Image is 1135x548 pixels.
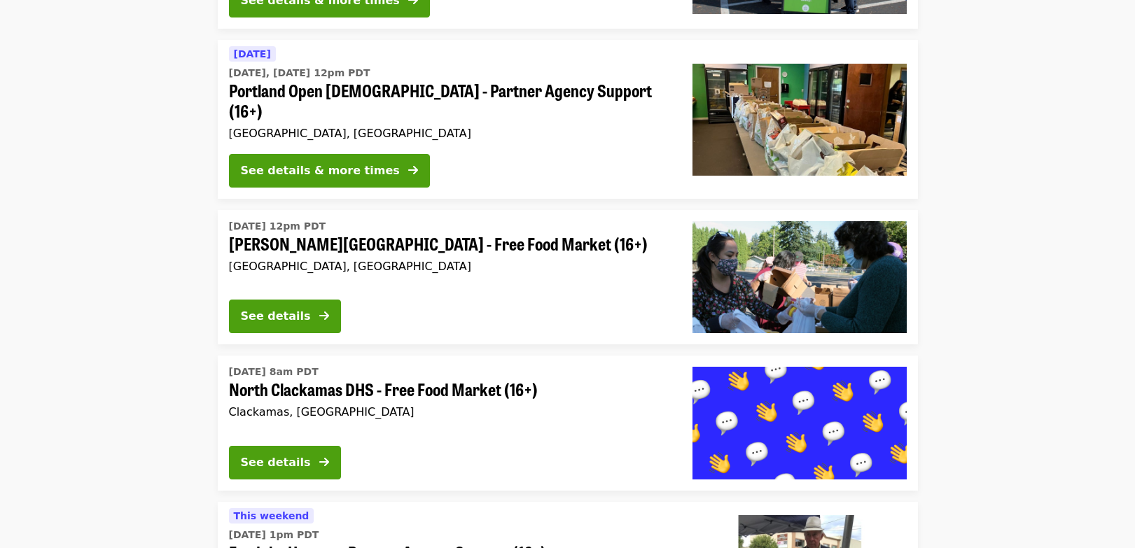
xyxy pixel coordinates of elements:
[229,127,670,140] div: [GEOGRAPHIC_DATA], [GEOGRAPHIC_DATA]
[229,528,319,542] time: [DATE] 1pm PDT
[229,219,326,234] time: [DATE] 12pm PDT
[229,405,670,419] div: Clackamas, [GEOGRAPHIC_DATA]
[692,221,907,333] img: Sitton Elementary - Free Food Market (16+) organized by Oregon Food Bank
[229,260,670,273] div: [GEOGRAPHIC_DATA], [GEOGRAPHIC_DATA]
[229,154,430,188] button: See details & more times
[218,210,918,344] a: See details for "Sitton Elementary - Free Food Market (16+)"
[319,309,329,323] i: arrow-right icon
[319,456,329,469] i: arrow-right icon
[218,40,918,199] a: See details for "Portland Open Bible - Partner Agency Support (16+)"
[229,300,341,333] button: See details
[229,80,670,121] span: Portland Open [DEMOGRAPHIC_DATA] - Partner Agency Support (16+)
[218,356,918,490] a: See details for "North Clackamas DHS - Free Food Market (16+)"
[229,379,670,400] span: North Clackamas DHS - Free Food Market (16+)
[234,48,271,59] span: [DATE]
[408,164,418,177] i: arrow-right icon
[229,446,341,479] button: See details
[241,454,311,471] div: See details
[229,365,319,379] time: [DATE] 8am PDT
[229,66,370,80] time: [DATE], [DATE] 12pm PDT
[229,234,670,254] span: [PERSON_NAME][GEOGRAPHIC_DATA] - Free Food Market (16+)
[241,162,400,179] div: See details & more times
[692,64,907,176] img: Portland Open Bible - Partner Agency Support (16+) organized by Oregon Food Bank
[692,367,907,479] img: North Clackamas DHS - Free Food Market (16+) organized by Oregon Food Bank
[241,308,311,325] div: See details
[234,510,309,521] span: This weekend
